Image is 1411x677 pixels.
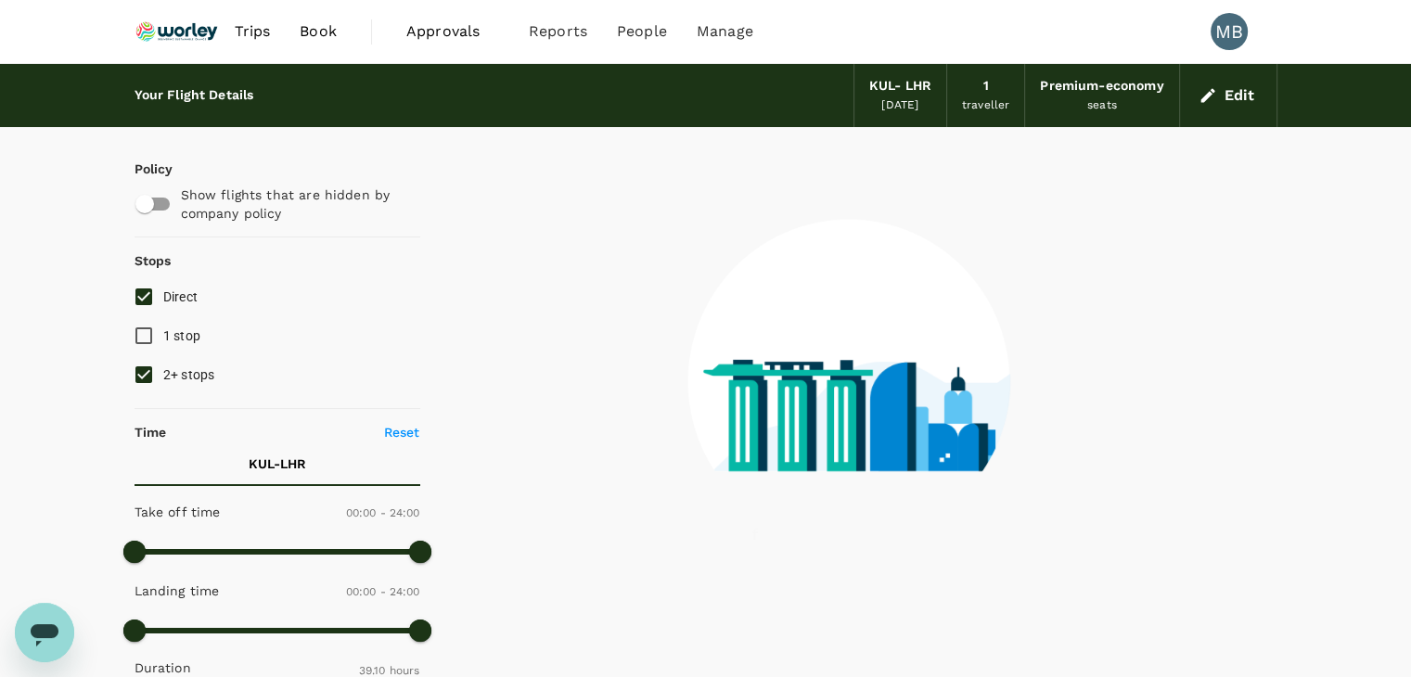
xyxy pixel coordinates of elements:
div: MB [1211,13,1248,50]
span: Book [300,20,337,43]
span: 1 stop [163,328,201,343]
span: 00:00 - 24:00 [346,506,420,519]
p: KUL - LHR [249,454,306,473]
p: Policy [135,160,151,178]
span: People [617,20,667,43]
p: Take off time [135,503,221,521]
p: Landing time [135,581,220,600]
g: finding your flights [751,528,912,544]
span: Trips [234,20,270,43]
strong: Stops [135,253,172,268]
iframe: Button to launch messaging window [15,603,74,662]
div: [DATE] [881,96,918,115]
img: Ranhill Worley Sdn Bhd [135,11,220,52]
button: Edit [1195,81,1262,110]
div: seats [1087,96,1117,115]
div: Premium-economy [1040,76,1163,96]
p: Duration [135,658,191,677]
span: Approvals [406,20,499,43]
p: Show flights that are hidden by company policy [181,185,407,223]
span: Direct [163,289,199,304]
span: 2+ stops [163,367,215,382]
span: Manage [697,20,753,43]
span: 00:00 - 24:00 [346,585,420,598]
span: 39.10 hours [359,664,420,677]
span: Reports [529,20,587,43]
p: Reset [384,423,420,441]
p: Time [135,423,167,441]
div: 1 [982,76,988,96]
div: Your Flight Details [135,85,254,106]
div: traveller [962,96,1009,115]
div: KUL - LHR [869,76,931,96]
